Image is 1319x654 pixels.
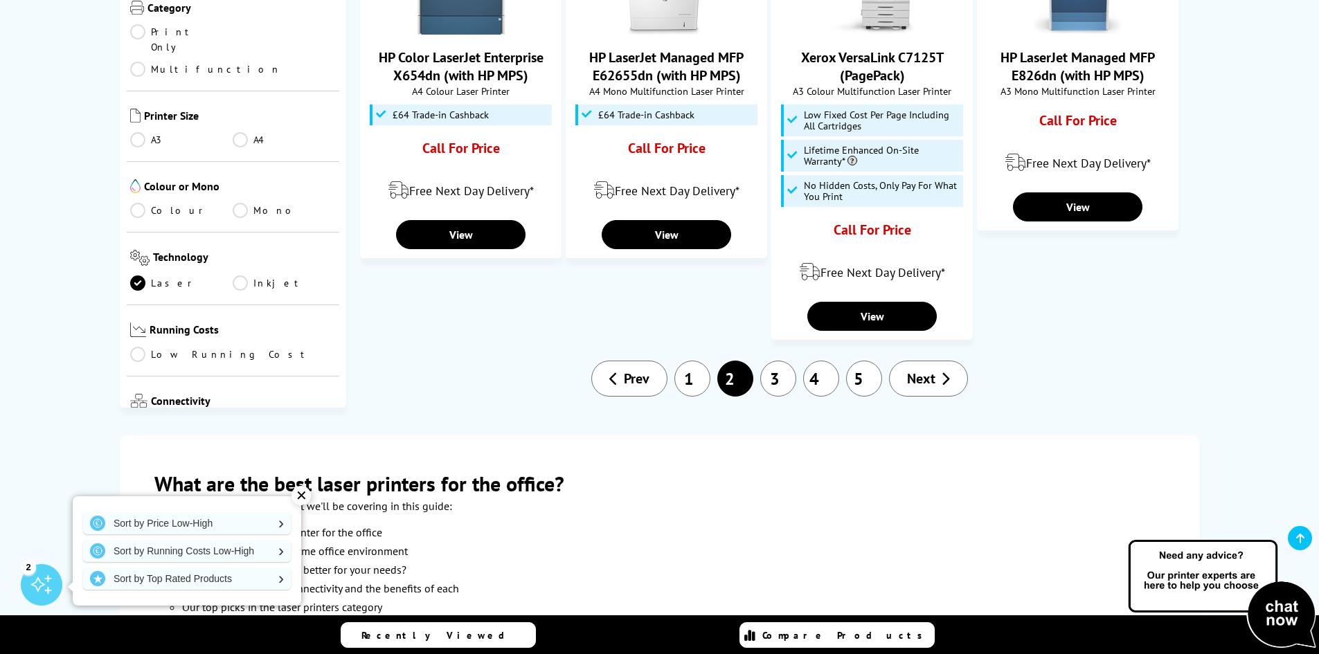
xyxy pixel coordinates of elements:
div: modal_delivery [573,171,760,210]
img: Open Live Chat window [1125,538,1319,651]
div: modal_delivery [779,253,965,291]
a: Sort by Running Costs Low-High [83,540,291,562]
span: A4 Mono Multifunction Laser Printer [573,84,760,98]
a: A3 [130,132,233,147]
a: HP LaserJet Managed MFP E826dn (with HP MPS) [1026,24,1130,37]
p: Here is a brief overview of what we'll be covering in this guide: [154,497,1165,516]
a: View [602,220,730,249]
a: Xerox VersaLink C7125T (PagePack) [801,48,944,84]
span: Low Fixed Cost Per Page Including All Cartridges [804,109,960,131]
a: Sort by Price Low-High [83,512,291,534]
a: View [1013,192,1142,221]
div: Call For Price [592,139,741,164]
a: HP LaserJet Managed MFP E62655dn (with HP MPS) [589,48,744,84]
li: Mono vs colour: which is better for your needs? [182,561,1165,579]
img: Technology [130,250,150,266]
span: Category [147,1,337,17]
div: Call For Price [386,139,535,164]
a: HP LaserJet Managed MFP E62655dn (with HP MPS) [615,24,719,37]
div: modal_delivery [368,171,554,210]
a: HP Color LaserJet Enterprise X654dn (with HP MPS) [379,48,544,84]
span: Recently Viewed [361,629,519,642]
h2: What are the best laser printers for the office? [154,470,1165,497]
span: Next [907,370,935,388]
li: Our top printer for the home office environment [182,542,1165,561]
a: 4 [803,361,839,397]
span: Compare Products [762,629,930,642]
span: Connectivity [151,394,337,410]
span: Lifetime Enhanced On-Site Warranty* [804,145,960,167]
a: Colour [130,203,233,218]
a: Next [889,361,968,397]
a: 3 [760,361,796,397]
img: Category [130,1,144,15]
span: £64 Trade-in Cashback [598,109,694,120]
a: Laser [130,275,233,291]
a: Mono [233,203,336,218]
img: Running Costs [130,323,147,337]
a: Low Running Cost [130,347,337,362]
div: modal_delivery [985,143,1171,182]
div: Call For Price [1003,111,1152,136]
img: Colour or Mono [130,179,141,193]
li: The different types of connectivity and the benefits of each [182,579,1165,598]
a: Multifunction [130,62,281,77]
span: Colour or Mono [144,179,337,196]
span: A3 Mono Multifunction Laser Printer [985,84,1171,98]
span: Printer Size [144,109,337,125]
a: A4 [233,132,336,147]
a: Recently Viewed [341,622,536,648]
li: Our top picks in the laser printers category [182,598,1165,617]
a: Xerox VersaLink C7125T (PagePack) [820,24,924,37]
a: Sort by Top Rated Products [83,567,291,590]
a: Inkjet [233,275,336,291]
a: View [807,302,936,331]
span: Technology [153,250,336,269]
span: A4 Colour Laser Printer [368,84,554,98]
a: Compare Products [739,622,935,648]
a: Print Only [130,24,233,55]
a: Prev [591,361,667,397]
a: View [396,220,525,249]
a: 1 [674,361,710,397]
div: 2 [21,559,36,574]
span: £64 Trade-in Cashback [393,109,489,120]
div: Call For Price [798,221,946,246]
a: HP LaserJet Managed MFP E826dn (with HP MPS) [1001,48,1155,84]
span: No Hidden Costs, Only Pay For What You Print [804,180,960,202]
a: 5 [846,361,882,397]
span: Prev [624,370,649,388]
li: The best budget laser printer for the office [182,523,1165,542]
a: HP Color LaserJet Enterprise X654dn (with HP MPS) [409,24,513,37]
div: ✕ [291,486,311,505]
span: A3 Colour Multifunction Laser Printer [779,84,965,98]
span: Running Costs [150,323,336,340]
img: Connectivity [130,394,147,408]
img: Printer Size [130,109,141,122]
